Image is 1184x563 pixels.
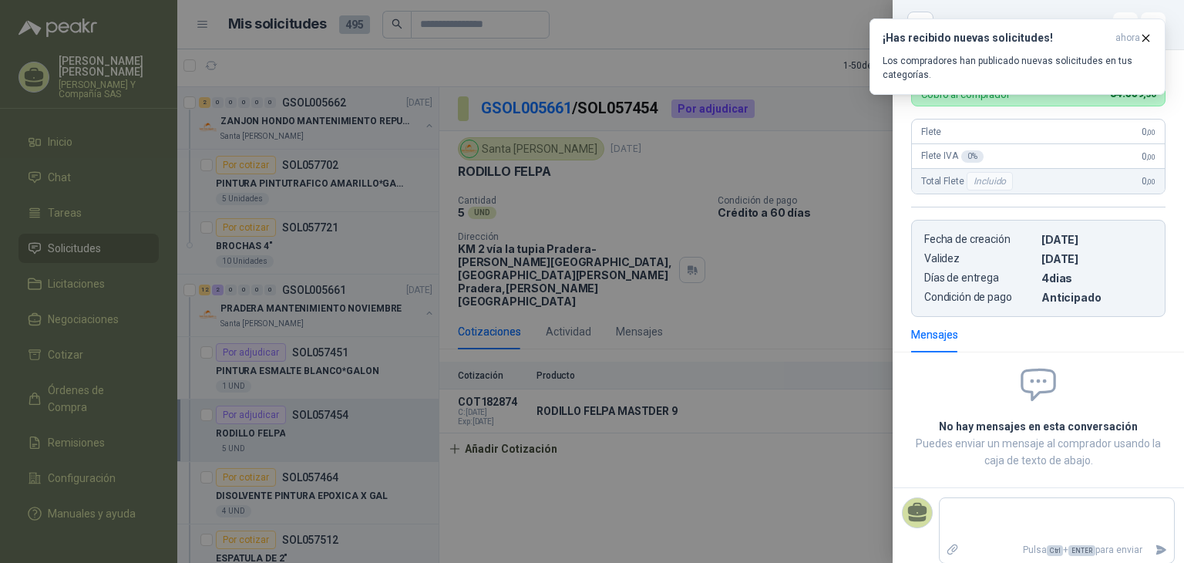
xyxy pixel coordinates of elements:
[924,252,1035,265] p: Validez
[911,435,1165,469] p: Puedes enviar un mensaje al comprador usando la caja de texto de abajo.
[1041,252,1152,265] p: [DATE]
[921,172,1016,190] span: Total Flete
[911,418,1165,435] h2: No hay mensajes en esta conversación
[1142,151,1155,162] span: 0
[924,233,1035,246] p: Fecha de creación
[1041,233,1152,246] p: [DATE]
[1146,177,1155,186] span: ,00
[1146,128,1155,137] span: ,00
[967,172,1013,190] div: Incluido
[883,32,1109,45] h3: ¡Has recibido nuevas solicitudes!
[924,271,1035,285] p: Días de entrega
[921,150,984,163] span: Flete IVA
[1115,32,1140,45] span: ahora
[1068,545,1095,556] span: ENTER
[961,150,984,163] div: 0 %
[883,54,1152,82] p: Los compradores han publicado nuevas solicitudes en tus categorías.
[1041,271,1152,285] p: 4 dias
[869,19,1165,95] button: ¡Has recibido nuevas solicitudes!ahora Los compradores han publicado nuevas solicitudes en tus ca...
[1142,176,1155,187] span: 0
[921,126,941,137] span: Flete
[942,12,1165,37] div: COT182874
[924,291,1035,304] p: Condición de pago
[1142,126,1155,137] span: 0
[1047,545,1063,556] span: Ctrl
[1041,291,1152,304] p: Anticipado
[1146,153,1155,161] span: ,00
[911,15,930,34] button: Close
[911,326,958,343] div: Mensajes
